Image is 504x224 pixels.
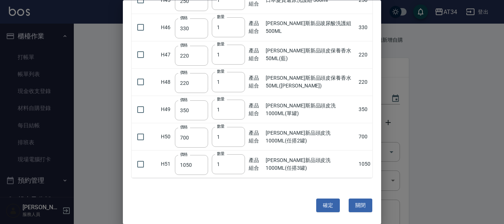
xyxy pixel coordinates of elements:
td: H48 [159,69,173,96]
td: 產品組合 [247,123,264,151]
label: 價格 [180,125,188,130]
td: [PERSON_NAME]斯新品頭皮保養香水50ML(藍) [264,41,357,69]
label: 數量 [217,124,225,129]
td: 產品組合 [247,14,264,41]
label: 價格 [180,70,188,75]
td: [PERSON_NAME]新品頭皮洗1000ML(任搭3罐) [264,151,357,178]
label: 價格 [180,42,188,48]
label: 數量 [217,96,225,102]
td: [PERSON_NAME]斯新品頭皮洗1000ML(單罐) [264,96,357,123]
label: 價格 [180,152,188,158]
td: H50 [159,123,173,151]
label: 數量 [217,42,225,47]
td: [PERSON_NAME]斯新品玻尿酸洗護組500ML [264,14,357,41]
td: 產品組合 [247,151,264,178]
label: 價格 [180,97,188,103]
td: 700 [357,123,372,151]
td: 330 [357,14,372,41]
label: 數量 [217,69,225,75]
label: 數量 [217,151,225,156]
td: 產品組合 [247,96,264,123]
td: 產品組合 [247,69,264,96]
td: 350 [357,96,372,123]
td: [PERSON_NAME]新品頭皮洗1000ML(任搭2罐) [264,123,357,151]
td: 220 [357,69,372,96]
label: 數量 [217,14,225,20]
td: H51 [159,151,173,178]
td: 220 [357,41,372,69]
button: 確定 [316,199,340,213]
label: 價格 [180,15,188,21]
td: H47 [159,41,173,69]
td: 1050 [357,151,372,178]
td: 產品組合 [247,41,264,69]
button: 關閉 [349,199,372,213]
td: H49 [159,96,173,123]
td: [PERSON_NAME]斯新品頭皮保養香水50ML([PERSON_NAME]) [264,69,357,96]
td: H46 [159,14,173,41]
